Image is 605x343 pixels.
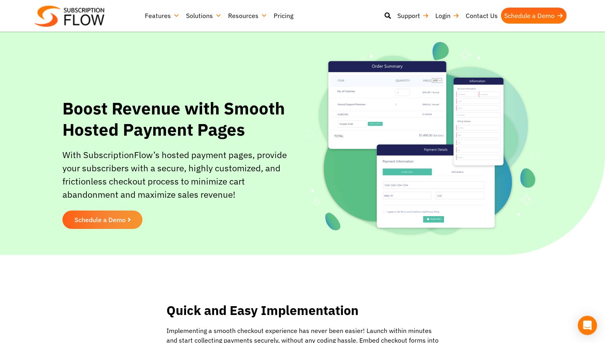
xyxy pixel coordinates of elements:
div: Open Intercom Messenger [578,316,597,335]
h1: Boost Revenue with Smooth Hosted Payment Pages [62,98,302,140]
p: With SubscriptionFlow’s hosted payment pages, provide your subscribers with a secure, highly cust... [62,148,302,201]
img: banner-image [307,42,539,239]
a: Contact Us [463,8,501,24]
h2: Quick and Easy Implementation [166,303,439,318]
a: Login [432,8,463,24]
a: Schedule a Demo [62,211,142,229]
a: Features [142,8,183,24]
a: Schedule a Demo [501,8,567,24]
span: Schedule a Demo [74,217,126,223]
a: Pricing [270,8,296,24]
a: Resources [225,8,270,24]
a: Solutions [183,8,225,24]
img: Subscriptionflow [34,6,104,27]
a: Support [394,8,432,24]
